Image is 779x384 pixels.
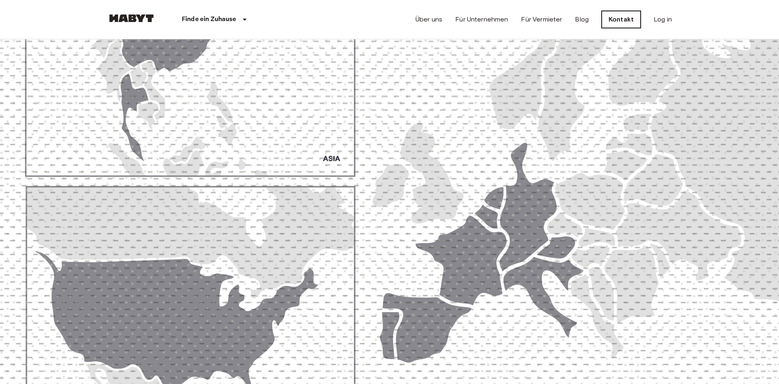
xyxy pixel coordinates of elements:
[575,15,589,24] a: Blog
[602,11,641,28] a: Kontakt
[455,15,508,24] a: Für Unternehmen
[415,15,442,24] a: Über uns
[182,15,237,24] p: Finde ein Zuhause
[654,15,672,24] a: Log in
[107,14,156,22] img: Habyt
[521,15,562,24] a: Für Vermieter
